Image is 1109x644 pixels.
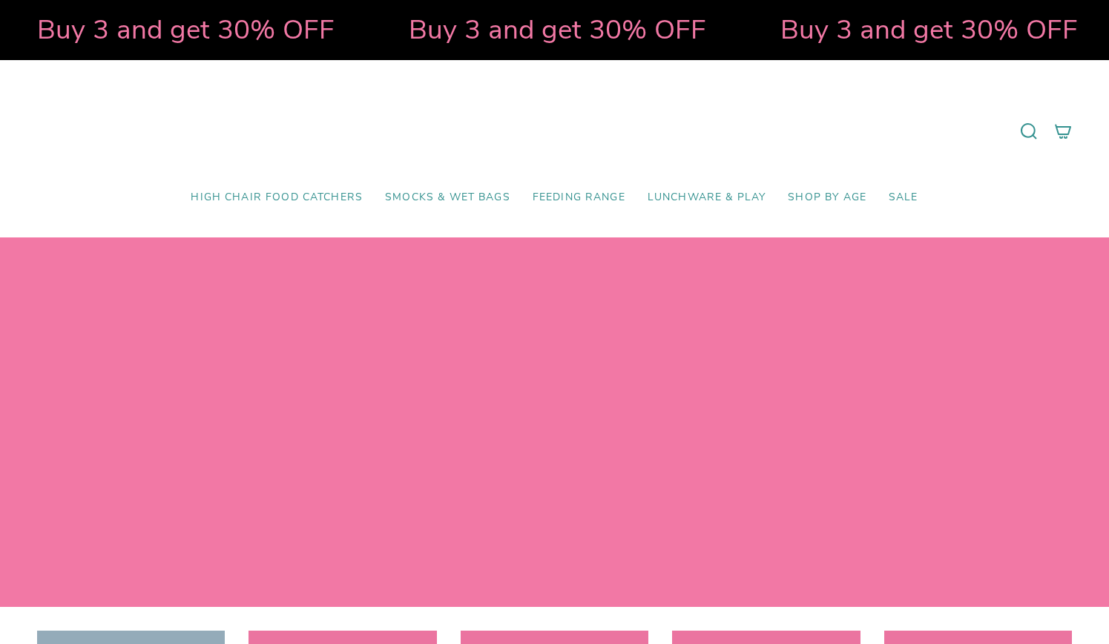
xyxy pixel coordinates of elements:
span: High Chair Food Catchers [191,191,363,204]
a: Mumma’s Little Helpers [427,82,682,180]
a: Shop by Age [777,180,878,215]
a: High Chair Food Catchers [180,180,374,215]
span: Smocks & Wet Bags [385,191,510,204]
span: Lunchware & Play [648,191,766,204]
span: Shop by Age [788,191,866,204]
a: SALE [878,180,929,215]
strong: Buy 3 and get 30% OFF [407,11,704,48]
strong: Buy 3 and get 30% OFF [778,11,1076,48]
a: Smocks & Wet Bags [374,180,521,215]
span: Feeding Range [533,191,625,204]
a: Lunchware & Play [636,180,777,215]
a: Feeding Range [521,180,636,215]
strong: Buy 3 and get 30% OFF [35,11,332,48]
span: SALE [889,191,918,204]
